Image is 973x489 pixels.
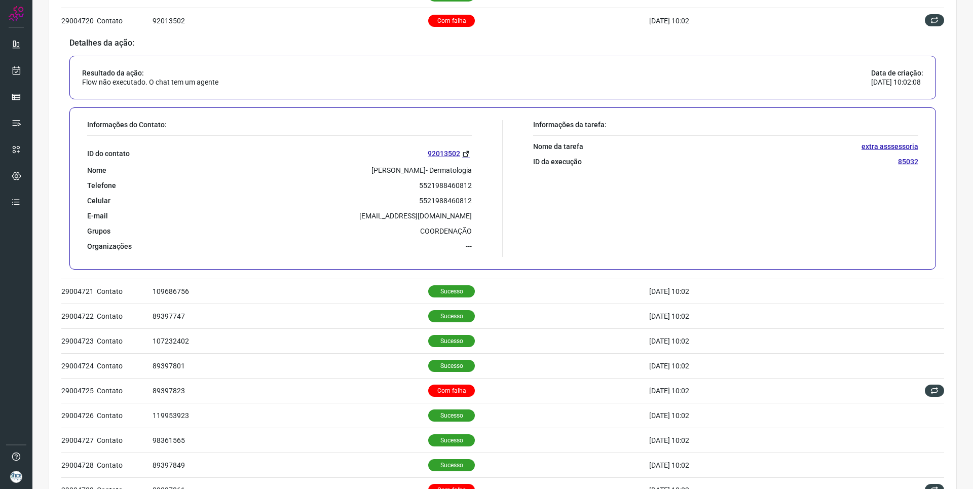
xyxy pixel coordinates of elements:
p: Com falha [428,385,475,397]
p: Sucesso [428,285,475,297]
p: Com falha [428,15,475,27]
p: 85032 [898,157,918,166]
td: [DATE] 10:02 [649,453,853,477]
td: [DATE] 10:02 [649,378,853,403]
td: [DATE] 10:02 [649,403,853,428]
p: Nome [87,166,106,175]
p: Celular [87,196,110,205]
td: 29004727 [61,428,97,453]
p: 5521988460812 [419,196,472,205]
td: Contato [97,279,153,304]
p: Sucesso [428,310,475,322]
td: 29004720 [61,8,97,33]
td: 29004722 [61,304,97,328]
td: 89397801 [153,353,428,378]
td: Contato [97,403,153,428]
td: Contato [97,428,153,453]
p: Telefone [87,181,116,190]
td: 29004724 [61,353,97,378]
td: [DATE] 10:02 [649,328,853,353]
td: Contato [97,328,153,353]
td: 29004728 [61,453,97,477]
td: Contato [97,453,153,477]
p: ID do contato [87,149,130,158]
td: [DATE] 10:02 [649,8,853,33]
p: Sucesso [428,335,475,347]
td: Contato [97,353,153,378]
p: [PERSON_NAME]- Dermatologia [371,166,472,175]
p: Organizações [87,242,132,251]
p: Nome da tarefa [533,142,583,151]
td: 29004721 [61,279,97,304]
p: Flow não executado. O chat tem um agente [82,78,218,87]
td: Contato [97,8,153,33]
td: 98361565 [153,428,428,453]
td: 89397849 [153,453,428,477]
td: 29004726 [61,403,97,428]
td: [DATE] 10:02 [649,353,853,378]
p: Sucesso [428,459,475,471]
img: Logo [9,6,24,21]
p: [EMAIL_ADDRESS][DOMAIN_NAME] [359,211,472,220]
td: 107232402 [153,328,428,353]
a: 92013502 [428,148,472,160]
td: 89397823 [153,378,428,403]
p: Informações da tarefa: [533,120,918,129]
p: Sucesso [428,434,475,446]
td: 109686756 [153,279,428,304]
td: [DATE] 10:02 [649,279,853,304]
p: Informações do Contato: [87,120,472,129]
p: Grupos [87,227,110,236]
p: E-mail [87,211,108,220]
p: Resultado da ação: [82,68,218,78]
p: ID da execução [533,157,582,166]
p: Data de criação: [871,68,923,78]
img: 2df383a8bc393265737507963739eb71.PNG [10,471,22,483]
td: 89397747 [153,304,428,328]
td: Contato [97,378,153,403]
p: Sucesso [428,409,475,422]
td: Contato [97,304,153,328]
p: COORDENAÇÃO [420,227,472,236]
td: 119953923 [153,403,428,428]
p: extra asssessoria [862,142,918,151]
td: 29004725 [61,378,97,403]
td: 92013502 [153,8,428,33]
p: [DATE] 10:02:08 [871,78,923,87]
p: 5521988460812 [419,181,472,190]
p: Detalhes da ação: [69,39,936,48]
p: --- [466,242,472,251]
td: [DATE] 10:02 [649,428,853,453]
p: Sucesso [428,360,475,372]
td: [DATE] 10:02 [649,304,853,328]
td: 29004723 [61,328,97,353]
